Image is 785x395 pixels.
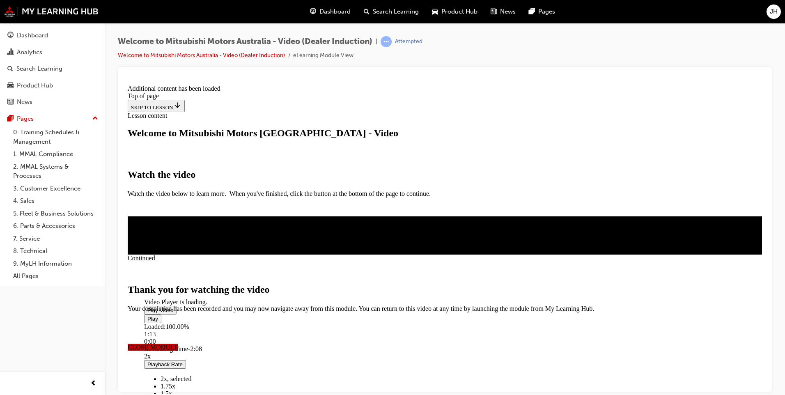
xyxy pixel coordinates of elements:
strong: Watch the video [3,87,71,98]
span: JH [770,7,778,16]
a: Search Learning [3,61,101,76]
a: All Pages [10,270,101,282]
div: Continued [3,173,638,180]
span: prev-icon [90,379,96,389]
span: SKIP TO LESSON [7,23,57,29]
button: SKIP TO LESSON [3,18,60,30]
li: eLearning Module View [293,51,353,60]
a: News [3,94,101,110]
a: Product Hub [3,78,101,93]
a: 8. Technical [10,245,101,257]
a: 3. Customer Excellence [10,182,101,195]
div: Top of page [3,11,638,18]
span: learningRecordVerb_ATTEMPT-icon [381,36,392,47]
span: Welcome to Mitsubishi Motors Australia - Video (Dealer Induction) [118,37,372,46]
span: News [500,7,516,16]
div: Analytics [17,48,42,57]
button: JH [767,5,781,19]
img: mmal [4,6,99,17]
span: Search Learning [373,7,419,16]
button: Pages [3,111,101,126]
h1: Welcome to Mitsubishi Motors [GEOGRAPHIC_DATA] - Video [3,46,638,57]
a: 2. MMAL Systems & Processes [10,161,101,182]
div: Product Hub [17,81,53,90]
div: Attempted [395,38,422,46]
a: car-iconProduct Hub [425,3,484,20]
span: search-icon [7,65,13,73]
a: 0. Training Schedules & Management [10,126,101,148]
span: Dashboard [319,7,351,16]
a: 6. Parts & Accessories [10,220,101,232]
span: search-icon [364,7,370,17]
a: 4. Sales [10,195,101,207]
span: CLOSE MODULE [3,262,54,269]
p: Watch the video below to learn more. When you've finished, click the button at the bottom of the ... [3,108,638,116]
button: DashboardAnalyticsSearch LearningProduct HubNews [3,26,101,111]
span: news-icon [7,99,14,106]
span: Pages [538,7,555,16]
span: pages-icon [529,7,535,17]
p: Your completion has been recorded and you may now navigate away from this module. You can return ... [3,223,638,231]
a: 7. Service [10,232,101,245]
span: pages-icon [7,115,14,123]
div: Additional content has been loaded [3,3,638,11]
a: 5. Fleet & Business Solutions [10,207,101,220]
span: 1.75x [36,301,51,308]
span: 1.5x [36,308,48,315]
a: search-iconSearch Learning [357,3,425,20]
span: up-icon [92,113,98,124]
div: News [17,97,32,107]
a: 1. MMAL Compliance [10,148,101,161]
span: Product Hub [441,7,477,16]
span: Lesson content [3,30,43,37]
span: car-icon [7,82,14,90]
span: | [376,37,377,46]
a: news-iconNews [484,3,522,20]
span: chart-icon [7,49,14,56]
a: guage-iconDashboard [303,3,357,20]
div: Search Learning [16,64,62,73]
a: pages-iconPages [522,3,562,20]
div: Dashboard [17,31,48,40]
a: 9. MyLH Information [10,257,101,270]
div: Pages [17,114,34,124]
span: car-icon [432,7,438,17]
a: Analytics [3,45,101,60]
span: news-icon [491,7,497,17]
span: guage-icon [7,32,14,39]
a: Welcome to Mitsubishi Motors Australia - Video (Dealer Induction) [118,52,285,59]
a: Dashboard [3,28,101,43]
strong: Thank you for watching the video [3,202,145,213]
span: guage-icon [310,7,316,17]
